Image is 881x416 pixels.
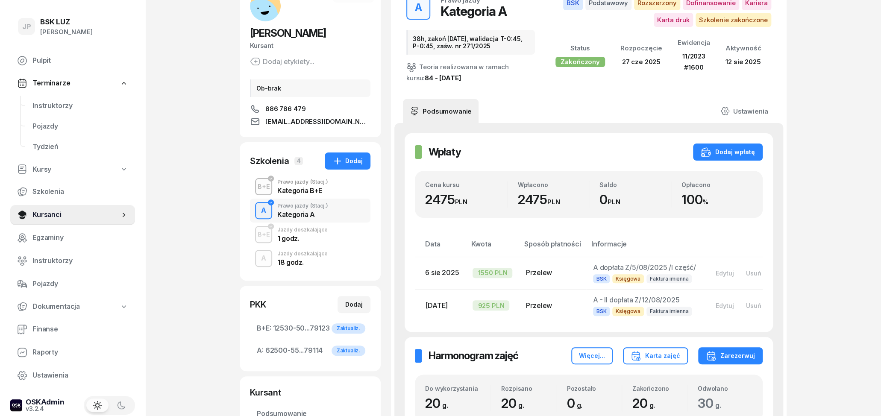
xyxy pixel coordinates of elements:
div: BSK LUZ [40,18,93,26]
a: Egzaminy [10,228,135,248]
a: Tydzień [26,137,135,157]
div: Jazdy doszkalające [277,227,328,232]
div: 18 godz. [277,259,328,266]
span: 20 [425,395,452,411]
div: Zaktualiz. [332,323,365,334]
span: Pojazdy [32,121,128,132]
div: [PERSON_NAME] [40,26,93,38]
span: Ustawienia [32,370,128,381]
span: Księgowa [612,274,644,283]
a: Ustawienia [714,99,775,123]
button: A [255,202,272,219]
span: Szkolenia [32,186,128,197]
span: Faktura imienna [646,274,692,283]
div: Przelew [526,267,579,278]
a: Kursy [10,160,135,179]
span: [DATE] [425,301,448,310]
h2: Harmonogram zajęć [429,349,518,363]
span: Karta druk [654,13,693,27]
span: B+E: [257,323,271,334]
div: Dodaj [332,156,363,166]
a: Raporty [10,342,135,363]
div: Edytuj [716,270,734,277]
div: A [258,251,270,266]
small: g. [649,401,655,410]
button: A [255,250,272,267]
button: B+E [255,226,272,243]
div: 100 [681,192,753,208]
span: 6 sie 2025 [425,268,459,277]
span: (Stacj.) [310,179,328,185]
div: Szkolenia [250,155,289,167]
th: Sposób płatności [519,238,586,257]
button: Dodaj [338,296,370,313]
div: OSKAdmin [26,398,65,406]
div: Odwołano [698,385,752,392]
div: Zakończono [632,385,687,392]
button: B+EJazdy doszkalające1 godz. [250,223,370,246]
button: Usuń [740,299,767,313]
a: Terminarze [10,73,135,93]
button: Dodaj wpłatę [693,144,763,161]
div: Aktywność [725,43,761,54]
button: APrawo jazdy(Stacj.)Kategoria A [250,199,370,223]
div: Kategoria A [277,211,328,218]
th: Informacje [586,238,703,257]
a: [EMAIL_ADDRESS][DOMAIN_NAME] [250,117,370,127]
div: Ewidencja [678,37,710,48]
div: Prawo jazdy [277,203,328,208]
div: Kursant [250,40,370,51]
div: Prawo jazdy [277,179,328,185]
button: Edytuj [710,299,740,313]
div: Zarezerwuj [706,351,755,361]
button: Zarezerwuj [698,347,763,364]
a: Pulpit [10,50,135,71]
span: Faktura imienna [646,307,692,316]
button: Dodaj etykiety... [250,56,314,67]
div: 1 godz. [277,235,328,242]
div: Opłacono [681,181,753,188]
div: Kategoria A [440,3,507,19]
div: Usuń [746,302,761,309]
span: A dopłata Z/5/08/2025 /I część/ [593,263,696,272]
span: Tydzień [32,141,128,152]
span: Kursy [32,164,51,175]
small: PLN [455,198,467,206]
span: Dokumentacja [32,301,80,312]
span: A - II dopłata Z/12/08/2025 [593,296,680,304]
div: B+E [254,229,273,240]
div: A [258,203,270,218]
div: 0 [599,192,671,208]
span: 4 [294,157,303,165]
div: 1550 PLN [473,268,512,278]
span: (Stacj.) [310,203,328,208]
a: 886 786 479 [250,104,370,114]
div: Wpłacono [518,181,589,188]
small: PLN [547,198,560,206]
a: B+E:12530-50...79123Zaktualiz. [250,318,370,339]
button: Edytuj [710,266,740,280]
div: Zakończony [555,57,605,67]
div: Rozpisano [501,385,556,392]
a: Instruktorzy [26,96,135,116]
a: Szkolenia [10,182,135,202]
button: AJazdy doszkalające18 godz. [250,246,370,270]
span: Kursanci [32,209,120,220]
button: B+EPrawo jazdy(Stacj.)Kategoria B+E [250,175,370,199]
div: 2475 [518,192,589,208]
a: Instruktorzy [10,251,135,271]
button: Więcej... [571,347,613,364]
div: Karta zajęć [631,351,680,361]
a: Pojazdy [26,116,135,137]
a: Dokumentacja [10,297,135,316]
div: 0 [567,395,621,411]
div: B+E [254,181,273,192]
div: 11/2023 #1600 [678,51,710,73]
button: Dodaj [325,152,370,170]
span: [EMAIL_ADDRESS][DOMAIN_NAME] [265,117,370,127]
small: g. [518,401,524,410]
th: Data [415,238,466,257]
span: Pojazdy [32,278,128,290]
div: Rozpoczęcie [620,43,662,54]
